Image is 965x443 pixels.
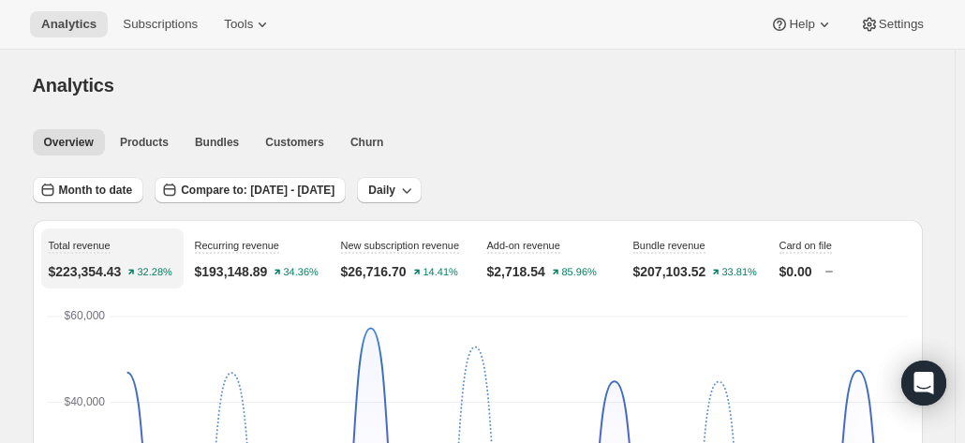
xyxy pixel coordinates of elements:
text: 32.28% [138,267,173,278]
span: New subscription revenue [341,240,460,251]
span: Bundle revenue [633,240,705,251]
div: Open Intercom Messenger [901,361,946,406]
span: Tools [224,17,253,32]
button: Help [759,11,844,37]
span: Recurring revenue [195,240,280,251]
span: Compare to: [DATE] - [DATE] [181,183,334,198]
span: Daily [368,183,395,198]
text: 33.81% [722,267,758,278]
text: 34.36% [284,267,319,278]
span: Subscriptions [123,17,198,32]
span: Overview [44,135,94,150]
p: $2,718.54 [487,262,545,281]
span: Total revenue [49,240,111,251]
span: Add-on revenue [487,240,560,251]
button: Daily [357,177,422,203]
text: 85.96% [561,267,597,278]
button: Settings [849,11,935,37]
p: $207,103.52 [633,262,706,281]
text: 14.41% [423,267,458,278]
span: Settings [879,17,924,32]
span: Bundles [195,135,239,150]
button: Tools [213,11,283,37]
button: Compare to: [DATE] - [DATE] [155,177,346,203]
p: $0.00 [779,262,812,281]
p: $26,716.70 [341,262,407,281]
button: Analytics [30,11,108,37]
text: $60,000 [64,309,105,322]
span: Month to date [59,183,133,198]
p: $223,354.43 [49,262,122,281]
span: Analytics [33,75,114,96]
span: Help [789,17,814,32]
span: Churn [350,135,383,150]
button: Month to date [33,177,144,203]
span: Customers [265,135,324,150]
p: $193,148.89 [195,262,268,281]
span: Card on file [779,240,832,251]
text: $40,000 [64,395,105,408]
span: Analytics [41,17,96,32]
button: Subscriptions [111,11,209,37]
span: Products [120,135,169,150]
